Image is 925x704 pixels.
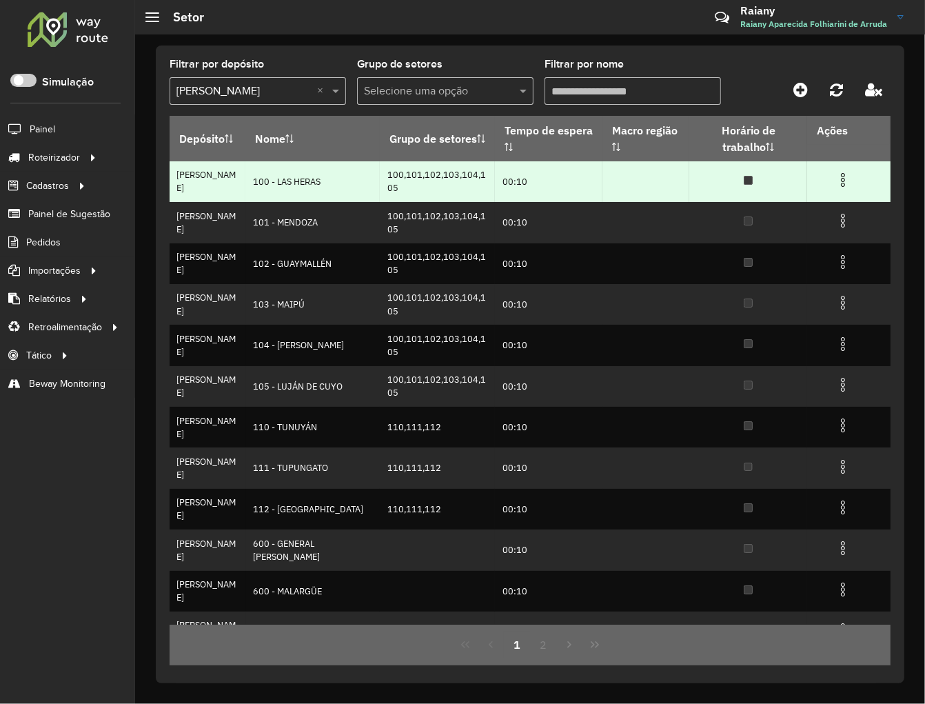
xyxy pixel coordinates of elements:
td: 00:10 [495,530,602,570]
td: 100,101,102,103,104,105 [380,284,495,325]
td: 00:10 [495,489,602,530]
th: Ações [807,116,890,145]
td: 00:10 [495,243,602,284]
td: 100,101,102,103,104,105 [380,243,495,284]
td: 00:10 [495,284,602,325]
span: Relatórios [28,292,71,306]
td: 00:10 [495,202,602,243]
h3: Raiany [740,4,887,17]
td: [PERSON_NAME] [170,325,245,365]
td: [PERSON_NAME] [170,243,245,284]
button: 1 [504,632,530,658]
td: 600 - MALARGÜE [245,571,380,612]
td: 00:10 [495,571,602,612]
label: Filtrar por depósito [170,56,264,72]
td: 00:10 [495,161,602,202]
h2: Setor [159,10,204,25]
td: 110,111,112 [380,447,495,488]
td: 111 - TUPUNGATO [245,447,380,488]
th: Nome [245,116,380,161]
td: 00:10 [495,366,602,407]
span: Pedidos [26,235,61,250]
span: Clear all [317,83,329,99]
span: Beway Monitoring [29,376,105,391]
button: Next Page [556,632,582,658]
th: Grupo de setores [380,116,495,161]
span: Tático [26,348,52,363]
label: Filtrar por nome [545,56,624,72]
td: [PERSON_NAME] [170,407,245,447]
td: 100 - LAS HERAS [245,161,380,202]
td: 104 - [PERSON_NAME] [245,325,380,365]
th: Macro região [602,116,689,161]
td: 100,101,102,103,104,105 [380,161,495,202]
span: Cadastros [26,179,69,193]
td: 101 - MENDOZA [245,202,380,243]
td: [PERSON_NAME] [170,530,245,570]
td: [PERSON_NAME] [170,489,245,530]
span: Painel [30,122,55,137]
td: [PERSON_NAME] [170,447,245,488]
a: Contato Rápido [707,3,737,32]
label: Grupo de setores [357,56,443,72]
td: 100,101,102,103,104,105 [380,202,495,243]
td: 00:10 [495,407,602,447]
td: 00:10 [495,325,602,365]
td: 600 - [GEOGRAPHIC_DATA] [245,612,380,652]
td: 102 - GUAYMALLÉN [245,243,380,284]
td: 105 - LUJÁN DE CUYO [245,366,380,407]
td: 110,111,112 [380,407,495,447]
td: [PERSON_NAME] [170,366,245,407]
span: Raiany Aparecida Folhiarini de Arruda [740,18,887,30]
span: Retroalimentação [28,320,102,334]
button: 2 [530,632,556,658]
th: Tempo de espera [495,116,602,161]
td: [PERSON_NAME] [170,571,245,612]
span: Roteirizador [28,150,80,165]
td: 103 - MAIPÚ [245,284,380,325]
td: 00:10 [495,447,602,488]
td: 100,101,102,103,104,105 [380,366,495,407]
button: Last Page [582,632,608,658]
td: 110,111,112 [380,489,495,530]
td: 110 - TUNUYÁN [245,407,380,447]
td: 112 - [GEOGRAPHIC_DATA] [245,489,380,530]
td: 100,101,102,103,104,105 [380,325,495,365]
td: 600 - GENERAL [PERSON_NAME] [245,530,380,570]
td: [PERSON_NAME] [170,612,245,652]
label: Simulação [42,74,94,90]
th: Horário de trabalho [689,116,807,161]
span: Painel de Sugestão [28,207,110,221]
span: Importações [28,263,81,278]
td: [PERSON_NAME] [170,202,245,243]
th: Depósito [170,116,245,161]
td: [PERSON_NAME] [170,284,245,325]
td: [PERSON_NAME] [170,161,245,202]
td: 00:10 [495,612,602,652]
